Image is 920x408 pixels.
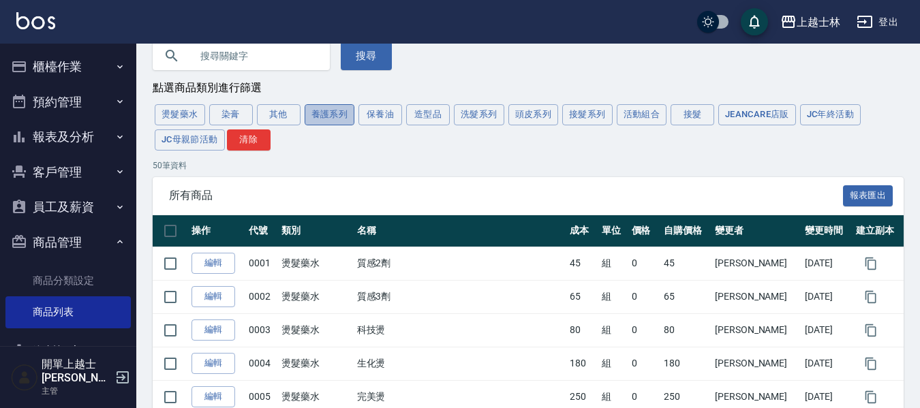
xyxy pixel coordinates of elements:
[598,313,628,347] td: 組
[801,215,853,247] th: 變更時間
[628,215,661,247] th: 價格
[801,247,853,280] td: [DATE]
[598,215,628,247] th: 單位
[741,8,768,35] button: save
[153,81,904,95] div: 點選商品類別進行篩選
[257,104,301,125] button: 其他
[628,313,661,347] td: 0
[711,215,801,247] th: 變更者
[245,313,278,347] td: 0003
[718,104,796,125] button: JeanCare店販
[5,189,131,225] button: 員工及薪資
[711,280,801,313] td: [PERSON_NAME]
[711,313,801,347] td: [PERSON_NAME]
[5,84,131,120] button: 預約管理
[278,247,354,280] td: 燙髮藥水
[801,347,853,380] td: [DATE]
[169,189,843,202] span: 所有商品
[245,280,278,313] td: 0002
[358,104,402,125] button: 保養油
[188,215,245,247] th: 操作
[660,313,711,347] td: 80
[853,215,904,247] th: 建立副本
[278,215,354,247] th: 類別
[775,8,846,36] button: 上越士林
[851,10,904,35] button: 登出
[341,42,392,70] button: 搜尋
[508,104,559,125] button: 頭皮系列
[566,247,599,280] td: 45
[191,37,319,74] input: 搜尋關鍵字
[305,104,355,125] button: 養護系列
[797,14,840,31] div: 上越士林
[566,215,599,247] th: 成本
[155,129,225,151] button: JC母親節活動
[191,386,235,407] a: 編輯
[671,104,714,125] button: 接髮
[155,104,205,125] button: 燙髮藥水
[5,296,131,328] a: 商品列表
[191,253,235,274] a: 編輯
[153,159,904,172] p: 50 筆資料
[566,313,599,347] td: 80
[660,280,711,313] td: 65
[191,286,235,307] a: 編輯
[354,313,566,347] td: 科技燙
[245,347,278,380] td: 0004
[278,347,354,380] td: 燙髮藥水
[406,104,450,125] button: 造型品
[711,247,801,280] td: [PERSON_NAME]
[843,188,893,201] a: 報表匯出
[566,347,599,380] td: 180
[628,347,661,380] td: 0
[5,119,131,155] button: 報表及分析
[628,247,661,280] td: 0
[245,247,278,280] td: 0001
[16,12,55,29] img: Logo
[843,185,893,206] button: 報表匯出
[11,364,38,391] img: Person
[617,104,667,125] button: 活動組合
[598,347,628,380] td: 組
[278,313,354,347] td: 燙髮藥水
[598,247,628,280] td: 組
[354,247,566,280] td: 質感2劑
[800,104,861,125] button: JC年終活動
[42,385,111,397] p: 主管
[801,313,853,347] td: [DATE]
[209,104,253,125] button: 染膏
[191,353,235,374] a: 編輯
[5,155,131,190] button: 客戶管理
[801,280,853,313] td: [DATE]
[628,280,661,313] td: 0
[562,104,613,125] button: 接髮系列
[42,358,111,385] h5: 開單上越士[PERSON_NAME]
[227,129,271,151] button: 清除
[354,280,566,313] td: 質感3劑
[354,215,566,247] th: 名稱
[354,347,566,380] td: 生化燙
[598,280,628,313] td: 組
[5,265,131,296] a: 商品分類設定
[278,280,354,313] td: 燙髮藥水
[660,247,711,280] td: 45
[660,347,711,380] td: 180
[5,334,131,369] button: 資料設定
[245,215,278,247] th: 代號
[454,104,504,125] button: 洗髮系列
[711,347,801,380] td: [PERSON_NAME]
[191,319,235,341] a: 編輯
[660,215,711,247] th: 自購價格
[5,49,131,84] button: 櫃檯作業
[5,225,131,260] button: 商品管理
[566,280,599,313] td: 65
